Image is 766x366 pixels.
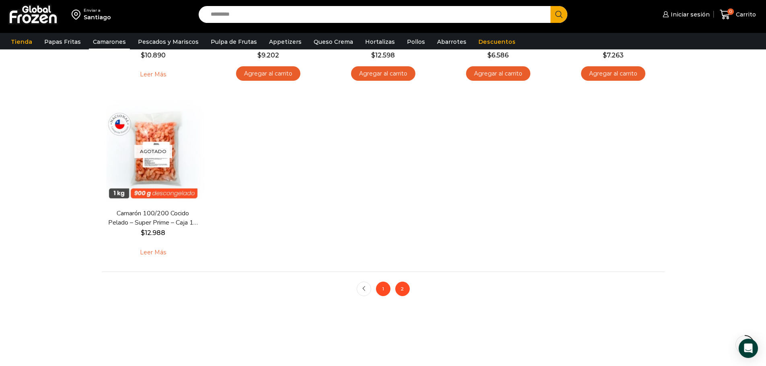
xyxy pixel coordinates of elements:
span: $ [603,51,607,59]
a: 1 [376,282,390,296]
bdi: 7.263 [603,51,624,59]
a: Camarones [89,34,130,49]
bdi: 9.202 [257,51,279,59]
a: Descuentos [474,34,520,49]
div: Open Intercom Messenger [739,339,758,358]
bdi: 12.598 [371,51,395,59]
a: Iniciar sesión [661,6,710,22]
span: 0 [727,8,734,15]
a: Tienda [7,34,36,49]
span: $ [141,229,145,237]
bdi: 12.988 [141,229,165,237]
a: Pescados y Mariscos [134,34,203,49]
a: Pollos [403,34,429,49]
p: Agotado [134,145,172,158]
span: Carrito [734,10,756,18]
a: Agregar al carrito: “Camarón 71/90 Crudo Pelado sin Vena - Super Prime - Caja 10 kg” [236,66,300,81]
span: $ [371,51,375,59]
bdi: 10.890 [141,51,166,59]
span: $ [141,51,145,59]
a: Papas Fritas [40,34,85,49]
a: Agregar al carrito: “Camarón 71/90 Crudo Pelado sin Vena - Silver - Caja 10 kg” [466,66,530,81]
div: Enviar a [84,8,111,13]
a: Abarrotes [433,34,470,49]
span: 2 [395,282,410,296]
a: Leé más sobre “Camarón 100/200 Cocido Pelado - Premium - Caja 10 kg” [127,66,179,83]
a: Camarón 100/200 Cocido Pelado – Super Prime – Caja 10 kg [107,209,199,227]
a: Pulpa de Frutas [207,34,261,49]
span: $ [487,51,491,59]
a: Agregar al carrito: “Camarón 26/30 Crudo Pelado sin Vena - Super Prime - Caja 10 kg” [351,66,415,81]
a: Hortalizas [361,34,399,49]
div: Santiago [84,13,111,21]
a: Queso Crema [310,34,357,49]
a: Leé más sobre “Camarón 100/200 Cocido Pelado - Super Prime - Caja 10 kg” [127,244,179,261]
span: Iniciar sesión [669,10,710,18]
img: address-field-icon.svg [72,8,84,21]
bdi: 6.586 [487,51,509,59]
button: Search button [550,6,567,23]
span: $ [257,51,261,59]
a: 0 Carrito [718,5,758,24]
a: Agregar al carrito: “Camarón 30/40 Entero con Cabeza y Cola - Super Prime - Caja 10 kg” [581,66,645,81]
a: Appetizers [265,34,306,49]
